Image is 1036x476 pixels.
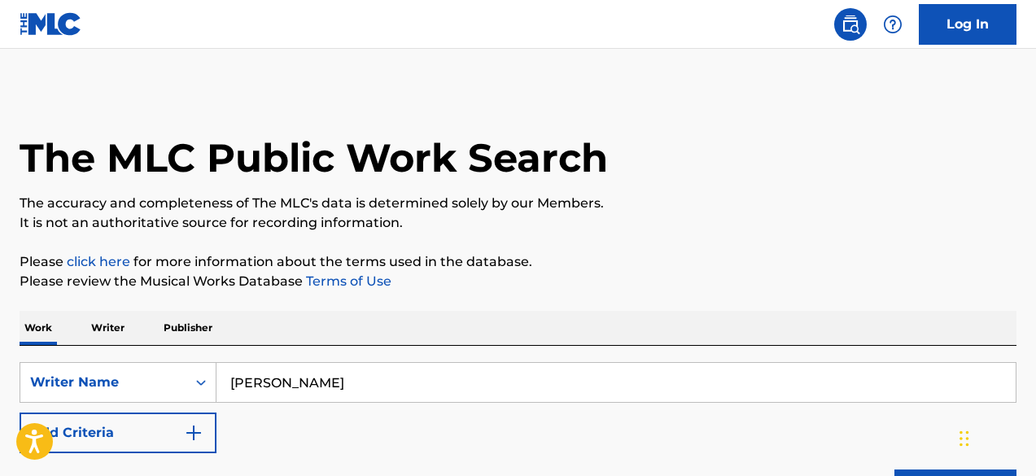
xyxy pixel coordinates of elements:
[876,8,909,41] div: Help
[955,398,1036,476] iframe: Chat Widget
[20,12,82,36] img: MLC Logo
[30,373,177,392] div: Writer Name
[20,311,57,345] p: Work
[20,252,1016,272] p: Please for more information about the terms used in the database.
[960,414,969,463] div: Drag
[67,254,130,269] a: click here
[919,4,1016,45] a: Log In
[184,423,203,443] img: 9d2ae6d4665cec9f34b9.svg
[20,413,216,453] button: Add Criteria
[20,194,1016,213] p: The accuracy and completeness of The MLC's data is determined solely by our Members.
[303,273,391,289] a: Terms of Use
[834,8,867,41] a: Public Search
[20,272,1016,291] p: Please review the Musical Works Database
[883,15,903,34] img: help
[841,15,860,34] img: search
[20,133,608,182] h1: The MLC Public Work Search
[86,311,129,345] p: Writer
[159,311,217,345] p: Publisher
[20,213,1016,233] p: It is not an authoritative source for recording information.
